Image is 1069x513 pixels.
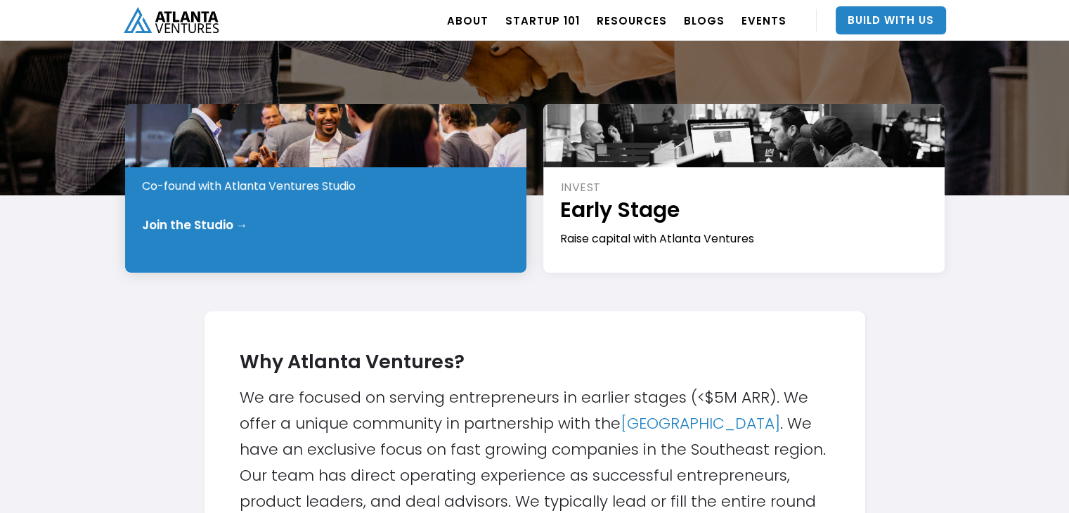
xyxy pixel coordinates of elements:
a: BLOGS [684,1,725,40]
a: EVENTS [741,1,786,40]
a: ABOUT [447,1,488,40]
div: Join the Studio → [142,218,248,232]
strong: Why Atlanta Ventures? [240,349,465,375]
a: Startup 101 [505,1,580,40]
h1: Pre-Idea [142,143,511,171]
div: Raise capital with Atlanta Ventures [560,231,929,247]
a: INVESTEarly StageRaise capital with Atlanta Ventures [543,104,945,273]
div: INVEST [561,180,929,195]
div: Co-found with Atlanta Ventures Studio [142,178,511,194]
a: Build With Us [836,6,946,34]
a: RESOURCES [597,1,667,40]
a: [GEOGRAPHIC_DATA] [621,413,780,434]
h1: Early Stage [560,195,929,224]
a: STARTPre-IdeaCo-found with Atlanta Ventures StudioJoin the Studio → [125,104,526,273]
